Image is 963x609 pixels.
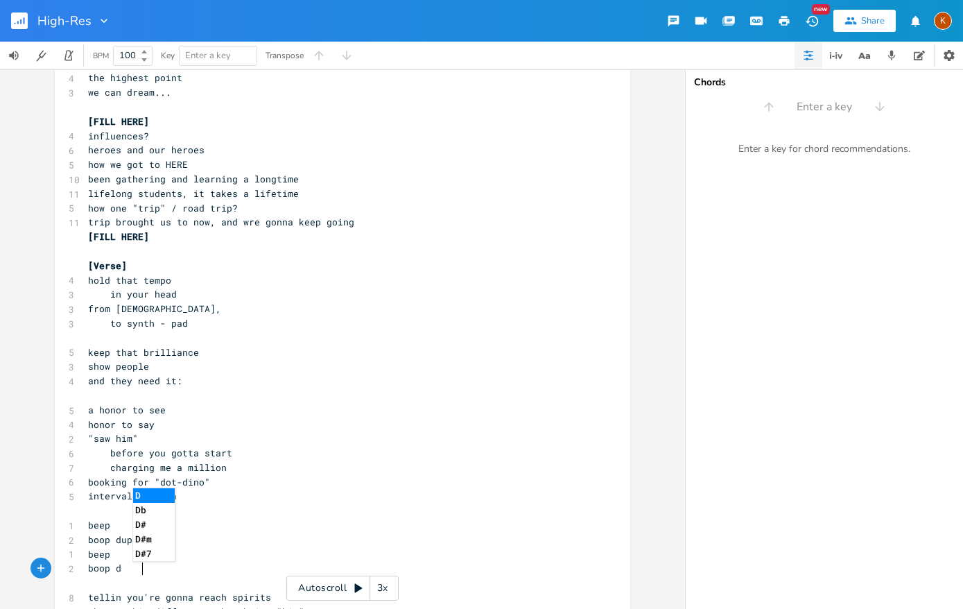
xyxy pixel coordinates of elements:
span: we can dream... [88,86,171,98]
span: Enter a key [797,99,852,115]
span: been gathering and learning a longtime [88,173,299,185]
div: Kat [934,12,952,30]
span: how we got to HERE [88,158,188,171]
li: D#m [133,532,175,547]
span: influences? [88,130,149,142]
span: [FILL HERE] [88,230,149,243]
span: charging me a million [88,461,227,474]
span: from [DEMOGRAPHIC_DATA], [88,302,221,315]
span: [FILL HERE] [88,115,149,128]
span: how one "trip" / road trip? [88,202,238,214]
div: Key [161,51,175,60]
div: 3x [370,576,395,601]
button: K [934,5,952,37]
span: boop dup [88,533,132,546]
div: Transpose [266,51,304,60]
li: D [133,488,175,503]
button: New [798,8,826,33]
div: BPM [93,52,109,60]
span: and they need it: [88,375,182,387]
div: Autoscroll [286,576,399,601]
span: tellin you're gonna reach spirits [88,591,271,603]
div: Enter a key for chord recommendations. [686,135,963,164]
span: heroes and our heroes [88,144,205,156]
span: before you gotta start [88,447,232,459]
span: Enter a key [185,49,231,62]
div: Share [861,15,885,27]
span: honor to say [88,418,155,431]
span: the highest point [88,71,182,84]
span: a honor to see [88,404,166,416]
span: trip brought us to now, and wre gonna keep going [88,216,354,228]
span: keep that brilliance [88,346,199,359]
li: D#7 [133,547,175,561]
div: Chords [694,78,955,87]
button: Share [833,10,896,32]
span: High-Res [37,15,92,27]
li: Db [133,503,175,517]
span: in your head [88,288,177,300]
span: "saw him" [88,432,138,445]
span: show people [88,360,149,372]
span: booking for "dot-dino" [88,476,210,488]
span: lifelong students, it takes a lifetime [88,187,299,200]
span: to synth - pad [88,317,188,329]
div: New [812,4,830,15]
span: beep [88,519,110,531]
span: [Verse] [88,259,127,272]
span: interval session [88,490,177,502]
span: beep [88,548,110,560]
span: hold that tempo [88,274,171,286]
li: D# [133,517,175,532]
span: boop d [88,562,121,574]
